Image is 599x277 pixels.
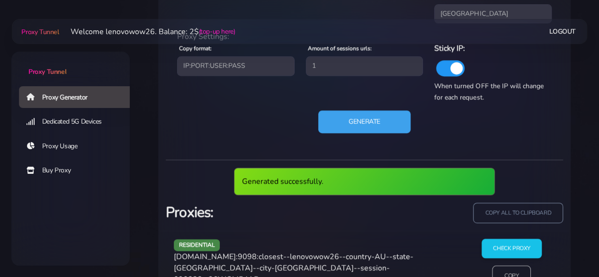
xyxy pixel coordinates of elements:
[549,23,576,40] a: Logout
[19,160,137,181] a: Buy Proxy
[166,203,359,222] h3: Proxies:
[553,231,587,265] iframe: Webchat Widget
[19,111,137,133] a: Dedicated 5G Devices
[199,27,235,36] a: (top-up here)
[19,24,59,39] a: Proxy Tunnel
[473,203,563,223] input: copy all to clipboard
[19,86,137,108] a: Proxy Generator
[434,81,543,102] span: When turned OFF the IP will change for each request.
[174,239,220,251] span: residential
[234,168,495,195] div: Generated successfully.
[434,42,552,54] h6: Sticky IP:
[179,44,212,53] label: Copy format:
[59,26,235,37] li: Welcome lenovowow26. Balance: 2$
[19,184,137,206] a: Account Top Up
[11,52,130,77] a: Proxy Tunnel
[21,27,59,36] span: Proxy Tunnel
[19,135,137,157] a: Proxy Usage
[308,44,372,53] label: Amount of sessions urls:
[318,110,411,133] button: Generate
[482,239,542,258] input: Check Proxy
[28,67,66,76] span: Proxy Tunnel
[434,4,552,23] input: City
